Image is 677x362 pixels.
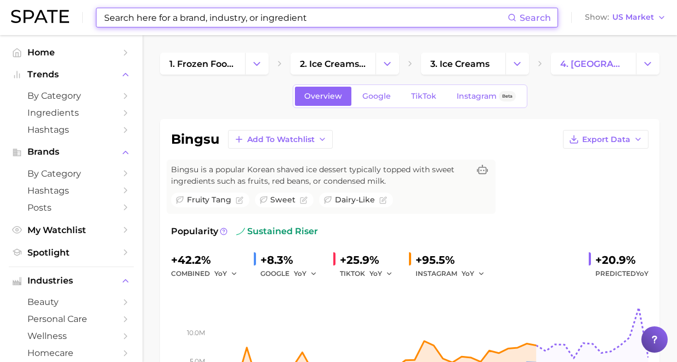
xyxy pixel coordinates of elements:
[9,165,134,182] a: by Category
[421,53,506,75] a: 3. ice creams
[9,44,134,61] a: Home
[520,13,551,23] span: Search
[27,168,115,179] span: by Category
[502,92,513,101] span: Beta
[402,87,446,106] a: TikTok
[9,222,134,239] a: My Watchlist
[335,194,375,206] span: dairy-like
[369,269,382,278] span: YoY
[560,59,627,69] span: 4. [GEOGRAPHIC_DATA]
[27,125,115,135] span: Hashtags
[291,53,376,75] a: 2. ice creams & sorbets
[9,182,134,199] a: Hashtags
[376,53,399,75] button: Change Category
[595,267,648,280] span: Predicted
[228,130,333,149] button: Add to Watchlist
[582,10,669,25] button: ShowUS Market
[214,269,227,278] span: YoY
[411,92,436,101] span: TikTok
[236,227,245,236] img: sustained riser
[187,194,231,206] span: fruity tang
[27,70,115,80] span: Trends
[171,267,245,280] div: combined
[9,293,134,310] a: beauty
[9,104,134,121] a: Ingredients
[9,273,134,289] button: Industries
[236,225,318,238] span: sustained riser
[9,121,134,138] a: Hashtags
[27,147,115,157] span: Brands
[9,87,134,104] a: by Category
[27,348,115,358] span: homecare
[563,130,648,149] button: Export Data
[462,269,474,278] span: YoY
[103,8,508,27] input: Search here for a brand, industry, or ingredient
[247,135,315,144] span: Add to Watchlist
[551,53,636,75] a: 4. [GEOGRAPHIC_DATA]
[379,196,387,204] button: Flag as miscategorized or irrelevant
[416,267,492,280] div: INSTAGRAM
[294,269,306,278] span: YoY
[27,314,115,324] span: personal care
[430,59,490,69] span: 3. ice creams
[369,267,393,280] button: YoY
[27,247,115,258] span: Spotlight
[27,331,115,341] span: wellness
[245,53,269,75] button: Change Category
[9,199,134,216] a: Posts
[9,344,134,361] a: homecare
[636,53,659,75] button: Change Category
[27,225,115,235] span: My Watchlist
[11,10,69,23] img: SPATE
[9,327,134,344] a: wellness
[260,251,325,269] div: +8.3%
[9,310,134,327] a: personal care
[27,276,115,286] span: Industries
[27,90,115,101] span: by Category
[304,92,342,101] span: Overview
[171,225,218,238] span: Popularity
[416,251,492,269] div: +95.5%
[27,297,115,307] span: beauty
[362,92,391,101] span: Google
[294,267,317,280] button: YoY
[27,185,115,196] span: Hashtags
[9,66,134,83] button: Trends
[9,244,134,261] a: Spotlight
[171,251,245,269] div: +42.2%
[9,144,134,160] button: Brands
[462,267,485,280] button: YoY
[353,87,400,106] a: Google
[585,14,609,20] span: Show
[505,53,529,75] button: Change Category
[457,92,497,101] span: Instagram
[300,59,366,69] span: 2. ice creams & sorbets
[171,164,469,187] span: Bingsu is a popular Korean shaved ice dessert typically topped with sweet ingredients such as fru...
[595,251,648,269] div: +20.9%
[582,135,630,144] span: Export Data
[160,53,245,75] a: 1. frozen foods
[214,267,238,280] button: YoY
[447,87,525,106] a: InstagramBeta
[27,202,115,213] span: Posts
[340,251,400,269] div: +25.9%
[171,133,219,146] h1: bingsu
[27,108,115,118] span: Ingredients
[236,196,243,204] button: Flag as miscategorized or irrelevant
[295,87,351,106] a: Overview
[169,59,236,69] span: 1. frozen foods
[27,47,115,58] span: Home
[270,194,295,206] span: sweet
[300,196,308,204] button: Flag as miscategorized or irrelevant
[612,14,654,20] span: US Market
[636,269,648,278] span: YoY
[340,267,400,280] div: TIKTOK
[260,267,325,280] div: GOOGLE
